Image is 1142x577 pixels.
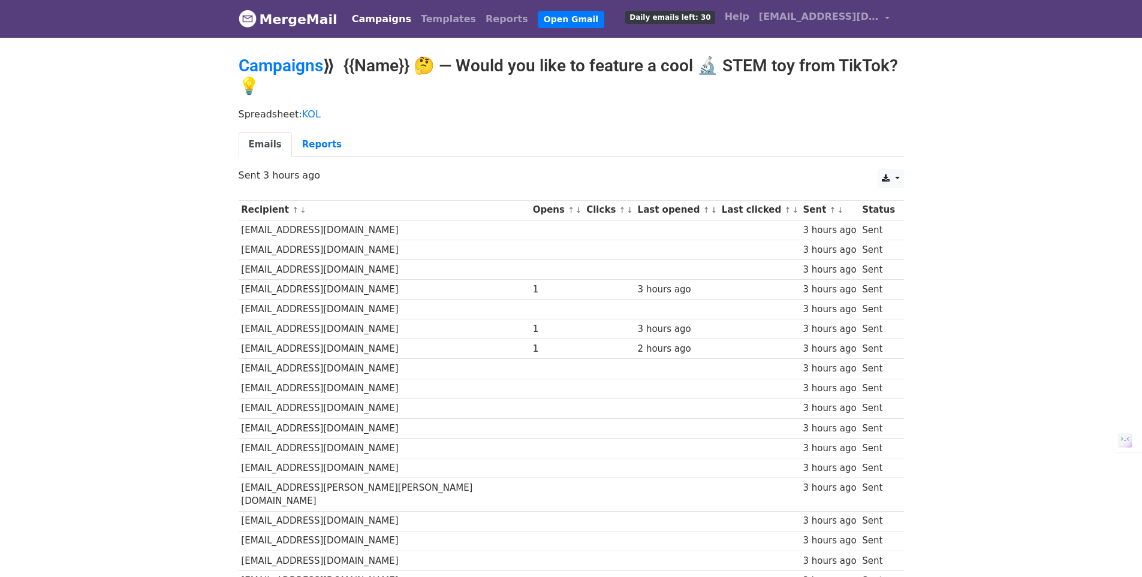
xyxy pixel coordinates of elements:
td: [EMAIL_ADDRESS][DOMAIN_NAME] [239,319,530,339]
p: Spreadsheet: [239,108,904,120]
p: Sent 3 hours ago [239,169,904,182]
a: [EMAIL_ADDRESS][DOMAIN_NAME] [754,5,894,33]
div: 3 hours ago [803,243,856,257]
th: Recipient [239,200,530,220]
div: 3 hours ago [803,534,856,548]
td: Sent [859,511,897,531]
a: ↓ [792,206,799,215]
td: [EMAIL_ADDRESS][DOMAIN_NAME] [239,551,530,570]
td: [EMAIL_ADDRESS][DOMAIN_NAME] [239,531,530,551]
div: 3 hours ago [803,481,856,495]
td: [EMAIL_ADDRESS][DOMAIN_NAME] [239,300,530,319]
a: ↑ [619,206,626,215]
td: Sent [859,438,897,458]
div: 3 hours ago [803,514,856,528]
div: 3 hours ago [803,461,856,475]
td: Sent [859,319,897,339]
th: Last opened [635,200,719,220]
a: ↓ [837,206,843,215]
td: Sent [859,359,897,379]
div: 1 [533,342,581,356]
td: [EMAIL_ADDRESS][DOMAIN_NAME] [239,339,530,359]
a: ↑ [568,206,574,215]
a: Templates [416,7,481,31]
a: Campaigns [347,7,416,31]
div: 2 hours ago [638,342,716,356]
td: Sent [859,220,897,240]
a: Reports [481,7,533,31]
td: Sent [859,259,897,279]
th: Sent [800,200,860,220]
td: [EMAIL_ADDRESS][DOMAIN_NAME] [239,379,530,398]
div: 3 hours ago [803,362,856,376]
div: 3 hours ago [803,303,856,316]
td: [EMAIL_ADDRESS][DOMAIN_NAME] [239,280,530,300]
td: [EMAIL_ADDRESS][DOMAIN_NAME] [239,220,530,240]
a: ↓ [710,206,717,215]
td: [EMAIL_ADDRESS][DOMAIN_NAME] [239,398,530,418]
td: Sent [859,300,897,319]
h2: ⟫ {{Name}} 🤔 — Would you like to feature a cool 🔬 STEM toy from TikTok? 💡 [239,56,904,96]
td: Sent [859,418,897,438]
div: 3 hours ago [803,342,856,356]
div: 1 [533,322,581,336]
td: [EMAIL_ADDRESS][DOMAIN_NAME] [239,240,530,259]
th: Clicks [583,200,634,220]
a: Emails [239,132,292,157]
td: [EMAIL_ADDRESS][DOMAIN_NAME] [239,418,530,438]
div: 3 hours ago [803,422,856,436]
td: [EMAIL_ADDRESS][DOMAIN_NAME] [239,259,530,279]
td: [EMAIL_ADDRESS][PERSON_NAME][PERSON_NAME][DOMAIN_NAME] [239,478,530,512]
div: 3 hours ago [803,322,856,336]
td: Sent [859,379,897,398]
span: Daily emails left: 30 [625,11,715,24]
a: ↑ [830,206,836,215]
td: Sent [859,339,897,359]
div: 3 hours ago [803,382,856,395]
div: 3 hours ago [803,442,856,455]
td: Sent [859,458,897,478]
td: [EMAIL_ADDRESS][DOMAIN_NAME] [239,359,530,379]
a: ↑ [292,206,299,215]
a: ↑ [703,206,710,215]
div: 3 hours ago [803,263,856,277]
td: Sent [859,531,897,551]
a: KOL [302,108,321,120]
div: 3 hours ago [803,401,856,415]
a: MergeMail [239,7,338,32]
td: Sent [859,240,897,259]
a: Daily emails left: 30 [620,5,719,29]
td: Sent [859,280,897,300]
th: Status [859,200,897,220]
td: [EMAIL_ADDRESS][DOMAIN_NAME] [239,511,530,531]
a: Help [720,5,754,29]
td: Sent [859,551,897,570]
a: ↑ [784,206,791,215]
th: Last clicked [719,200,800,220]
div: 3 hours ago [638,322,716,336]
td: Sent [859,478,897,512]
a: ↓ [575,206,582,215]
div: 3 hours ago [803,223,856,237]
a: Reports [292,132,352,157]
a: Campaigns [239,56,323,75]
div: 3 hours ago [638,283,716,297]
a: Open Gmail [538,11,604,28]
td: [EMAIL_ADDRESS][DOMAIN_NAME] [239,438,530,458]
td: [EMAIL_ADDRESS][DOMAIN_NAME] [239,458,530,478]
div: 3 hours ago [803,554,856,568]
span: [EMAIL_ADDRESS][DOMAIN_NAME] [759,10,879,24]
a: ↓ [626,206,633,215]
div: 3 hours ago [803,283,856,297]
th: Opens [530,200,584,220]
div: 1 [533,283,581,297]
td: Sent [859,398,897,418]
a: ↓ [300,206,306,215]
img: MergeMail logo [239,10,257,28]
